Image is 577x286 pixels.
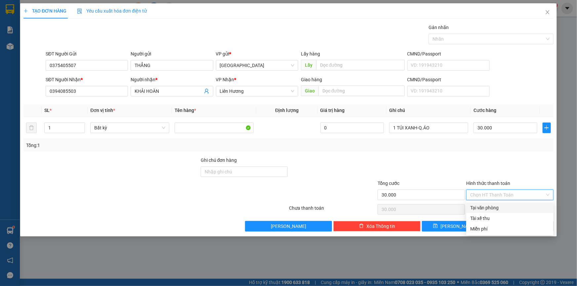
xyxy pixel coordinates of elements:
[433,224,438,229] span: save
[44,108,50,113] span: SL
[77,9,82,14] img: icon
[318,86,405,96] input: Dọc đường
[245,221,332,232] button: [PERSON_NAME]
[440,223,476,230] span: [PERSON_NAME]
[301,77,322,82] span: Giao hàng
[422,221,487,232] button: save[PERSON_NAME]
[429,25,449,30] label: Gán nhãn
[389,123,468,133] input: Ghi Chú
[407,50,490,57] div: CMND/Passport
[378,181,399,186] span: Tổng cước
[175,108,196,113] span: Tên hàng
[3,23,126,31] li: 02523854854
[94,123,165,133] span: Bất kỳ
[359,224,364,229] span: delete
[466,181,510,186] label: Hình thức thanh toán
[470,215,550,222] div: Tài xế thu
[175,123,254,133] input: VD: Bàn, Ghế
[23,9,28,13] span: plus
[216,77,234,82] span: VP Nhận
[3,15,126,23] li: 01 [PERSON_NAME]
[38,4,94,13] b: [PERSON_NAME]
[23,8,66,14] span: TẠO ĐƠN HÀNG
[301,86,318,96] span: Giao
[204,89,209,94] span: user-add
[543,125,551,130] span: plus
[333,221,421,232] button: deleteXóa Thông tin
[316,60,405,70] input: Dọc đường
[387,104,471,117] th: Ghi chú
[275,108,299,113] span: Định lượng
[470,204,550,211] div: Tại văn phòng
[545,10,550,15] span: close
[320,108,345,113] span: Giá trị hàng
[201,166,288,177] input: Ghi chú đơn hàng
[216,50,298,57] div: VP gửi
[131,50,213,57] div: Người gửi
[474,108,496,113] span: Cước hàng
[201,158,237,163] label: Ghi chú đơn hàng
[46,50,128,57] div: SĐT Người Gửi
[220,60,294,70] span: Sài Gòn
[301,51,320,56] span: Lấy hàng
[271,223,306,230] span: [PERSON_NAME]
[366,223,395,230] span: Xóa Thông tin
[289,204,377,216] div: Chưa thanh toán
[90,108,115,113] span: Đơn vị tính
[26,123,37,133] button: delete
[38,16,43,21] span: environment
[301,60,316,70] span: Lấy
[38,24,43,29] span: phone
[77,8,147,14] span: Yêu cầu xuất hóa đơn điện tử
[131,76,213,83] div: Người nhận
[220,86,294,96] span: Liên Hương
[320,123,384,133] input: 0
[407,76,490,83] div: CMND/Passport
[543,123,551,133] button: plus
[3,41,115,52] b: GỬI : [GEOGRAPHIC_DATA]
[538,3,557,22] button: Close
[470,225,550,232] div: Miễn phí
[46,76,128,83] div: SĐT Người Nhận
[26,142,223,149] div: Tổng: 1
[3,3,36,36] img: logo.jpg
